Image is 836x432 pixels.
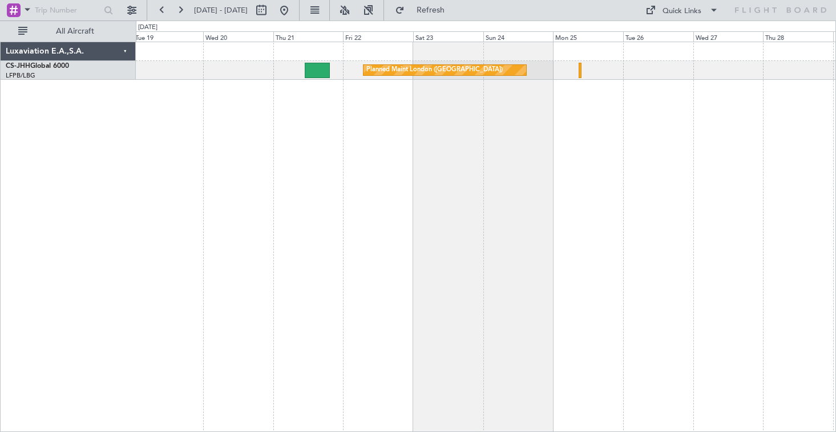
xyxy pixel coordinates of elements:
div: Thu 21 [273,31,344,42]
button: Quick Links [640,1,724,19]
button: Refresh [390,1,458,19]
span: All Aircraft [30,27,120,35]
input: Trip Number [35,2,100,19]
div: Sun 24 [483,31,554,42]
div: Planned Maint London ([GEOGRAPHIC_DATA]) [366,62,503,79]
button: All Aircraft [13,22,124,40]
div: Wed 20 [203,31,273,42]
div: Mon 25 [553,31,623,42]
span: Refresh [407,6,455,14]
span: CS-JHH [6,63,30,70]
a: LFPB/LBG [6,71,35,80]
span: [DATE] - [DATE] [194,5,248,15]
div: Tue 26 [623,31,693,42]
div: Fri 22 [343,31,413,42]
a: CS-JHHGlobal 6000 [6,63,69,70]
div: Sat 23 [413,31,483,42]
div: Quick Links [663,6,701,17]
div: Wed 27 [693,31,764,42]
div: [DATE] [138,23,157,32]
div: Thu 28 [763,31,833,42]
div: Tue 19 [133,31,203,42]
